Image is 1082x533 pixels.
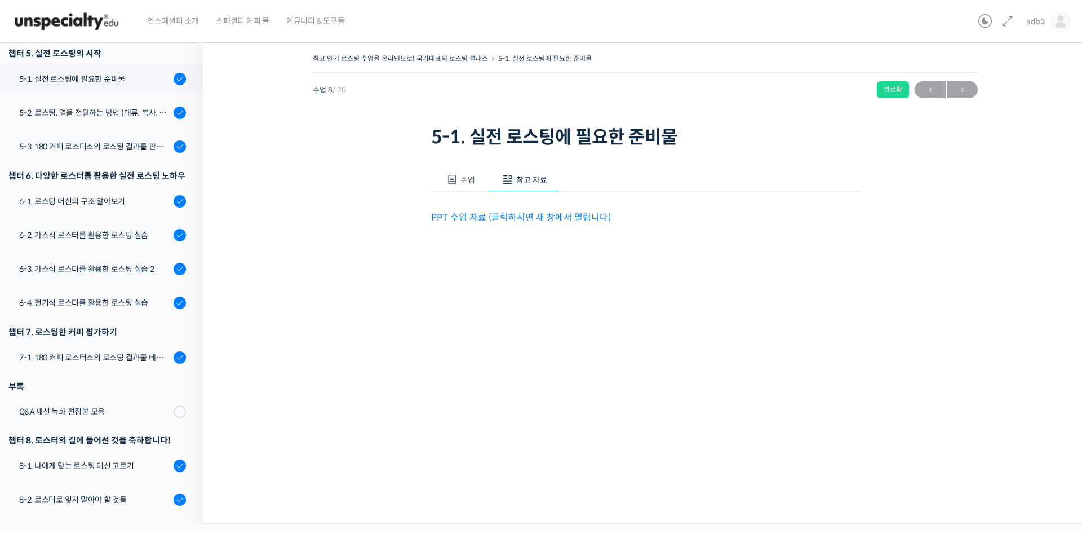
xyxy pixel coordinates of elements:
a: PPT 수업 자료 (클릭하시면 새 창에서 열립니다) [431,212,611,223]
span: → [947,82,978,98]
div: 6-1. 로스팅 머신의 구조 알아보기 [19,195,170,208]
div: 챕터 7. 로스팅한 커피 평가하기 [8,324,186,340]
div: 7-1. 180 커피 로스터스의 로스팅 결과물 테스트 노하우 [19,351,170,364]
div: 챕터 8. 로스터의 길에 들어선 것을 축하합니다! [8,433,186,448]
div: 6-3. 가스식 로스터를 활용한 로스팅 실습 2 [19,263,170,275]
div: 챕터 5. 실전 로스팅의 시작 [8,46,186,61]
div: 6-2. 가스식 로스터를 활용한 로스팅 실습 [19,229,170,241]
div: 5-1. 실전 로스팅에 필요한 준비물 [19,73,170,85]
div: 8-2. 로스터로 잊지 말아야 할 것들 [19,494,170,506]
div: 5-3. 180 커피 로스터스의 로스팅 결과를 판단하는 노하우 [19,140,170,153]
span: 홈 [36,375,42,384]
a: 최고 인기 로스팅 수업을 온라인으로! 국가대표의 로스팅 클래스 [313,54,488,63]
div: 완료함 [877,81,909,98]
span: 수업 [460,175,475,185]
a: 홈 [3,358,74,386]
div: 8-1. 나에게 맞는 로스팅 머신 고르기 [19,460,170,472]
a: ←이전 [915,81,946,98]
div: 챕터 6. 다양한 로스터를 활용한 실전 로스팅 노하우 [8,168,186,183]
div: 5-2. 로스팅, 열을 전달하는 방법 (대류, 복사, 전도) [19,107,170,119]
span: 참고 자료 [516,175,547,185]
h1: 5-1. 실전 로스팅에 필요한 준비물 [431,126,859,148]
span: 대화 [103,375,117,384]
span: 설정 [174,375,188,384]
a: 5-1. 실전 로스팅에 필요한 준비물 [498,54,592,63]
div: 부록 [8,379,186,394]
div: Q&A 세션 녹화 편집본 모음 [19,406,170,418]
a: 대화 [74,358,145,386]
a: 다음→ [947,81,978,98]
span: 수업 8 [313,86,346,94]
span: / 20 [332,85,346,95]
span: sdb3 [1027,16,1045,27]
a: 설정 [145,358,216,386]
span: ← [915,82,946,98]
div: 6-4. 전기식 로스터를 활용한 로스팅 실습 [19,297,170,309]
